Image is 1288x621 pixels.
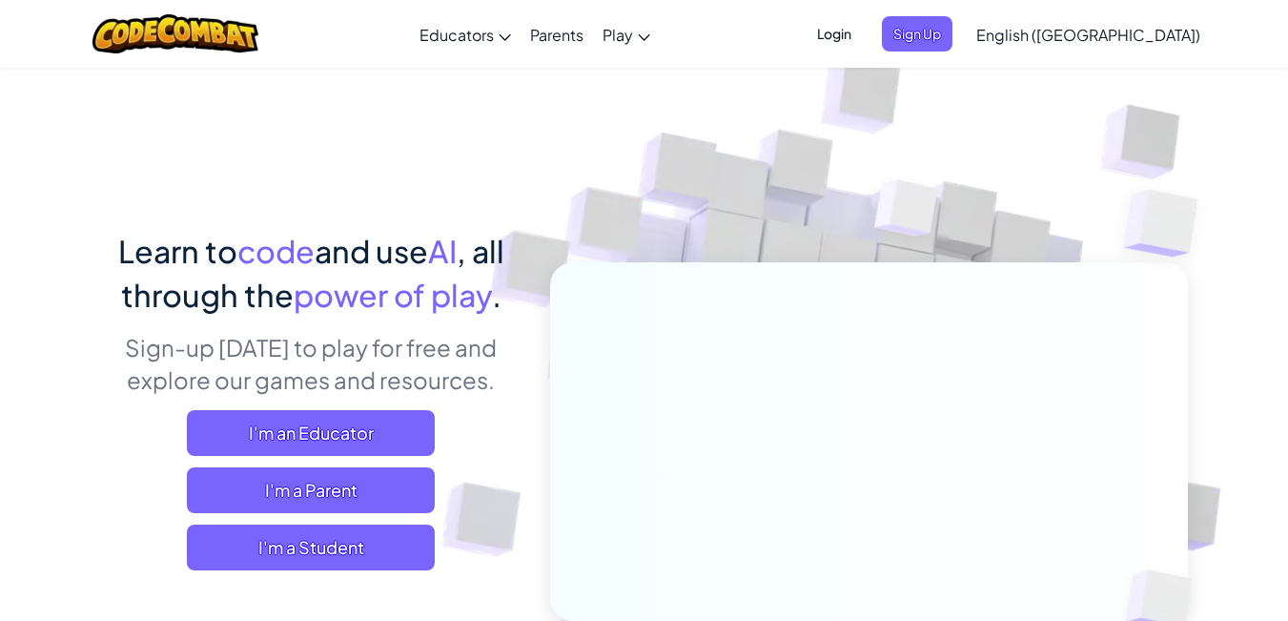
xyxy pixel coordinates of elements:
span: . [492,276,501,314]
a: Educators [410,9,521,60]
img: CodeCombat logo [92,14,259,53]
span: code [237,232,315,270]
span: Educators [419,25,494,45]
button: Login [806,16,863,52]
img: Overlap cubes [838,142,975,284]
a: I'm an Educator [187,410,435,456]
p: Sign-up [DATE] to play for free and explore our games and resources. [101,331,521,396]
span: Play [603,25,633,45]
img: Overlap cubes [1086,143,1251,304]
span: Learn to [118,232,237,270]
button: I'm a Student [187,525,435,570]
a: English ([GEOGRAPHIC_DATA]) [967,9,1210,60]
span: English ([GEOGRAPHIC_DATA]) [976,25,1200,45]
a: Play [593,9,660,60]
span: AI [428,232,457,270]
span: power of play [294,276,492,314]
span: and use [315,232,428,270]
button: Sign Up [882,16,952,52]
a: Parents [521,9,593,60]
a: I'm a Parent [187,467,435,513]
